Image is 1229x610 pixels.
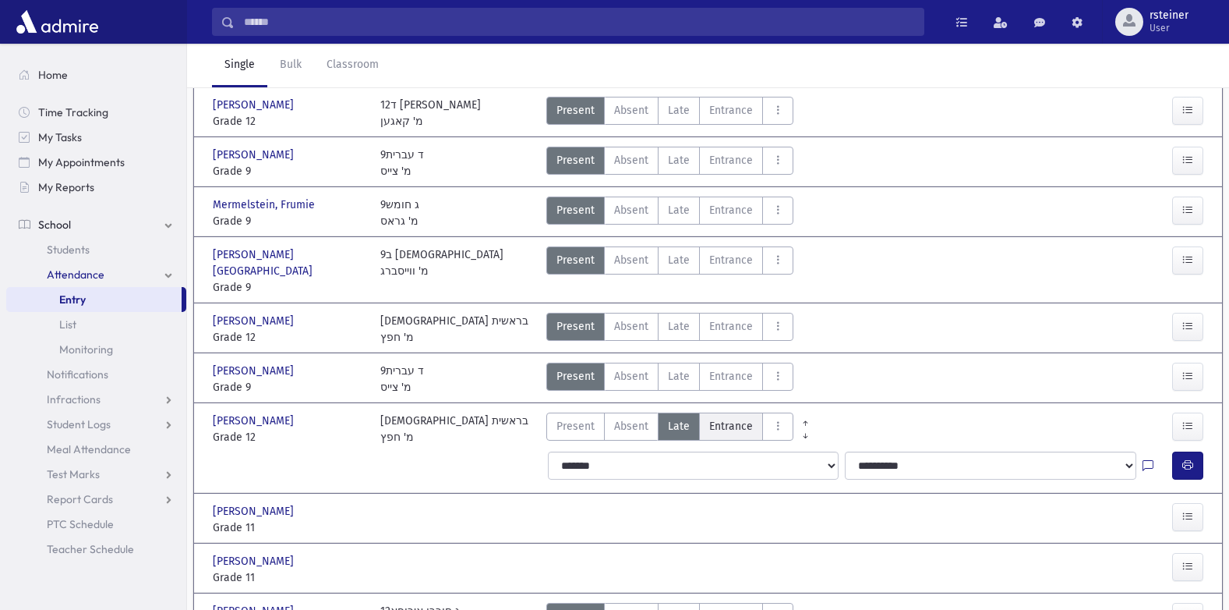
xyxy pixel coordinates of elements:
span: Present [556,318,595,335]
span: Absent [614,102,648,119]
span: Present [556,252,595,268]
div: 9ד עברית מ' צייס [380,363,424,395]
a: My Appointments [6,150,186,175]
div: 12ד [PERSON_NAME] מ' קאגען [380,97,481,129]
a: Notifications [6,362,186,387]
a: Attendance [6,262,186,287]
span: Late [668,318,690,335]
div: AttTypes [546,246,793,296]
div: AttTypes [546,363,793,395]
span: Meal Attendance [47,442,131,456]
span: Present [556,152,595,168]
span: Entrance [709,418,753,434]
a: Student Logs [6,412,186,437]
span: Grade 12 [213,113,365,129]
span: Grade 9 [213,379,365,395]
a: List [6,312,186,337]
span: My Tasks [38,130,82,144]
a: Report Cards [6,487,186,512]
div: AttTypes [546,313,793,346]
div: 9ד עברית מ' צייס [380,147,424,179]
span: Absent [614,202,648,218]
span: Late [668,368,690,385]
div: [DEMOGRAPHIC_DATA] בראשית מ' חפץ [380,313,528,346]
span: Grade 12 [213,429,365,445]
div: 9ב [DEMOGRAPHIC_DATA] מ' ווייסברג [380,246,503,296]
span: Student Logs [47,417,111,431]
span: Grade 9 [213,213,365,229]
span: Grade 9 [213,163,365,179]
a: Meal Attendance [6,437,186,462]
span: List [59,317,76,332]
span: Infractions [47,392,101,406]
span: Late [668,252,690,268]
span: Entrance [709,368,753,385]
span: [PERSON_NAME][GEOGRAPHIC_DATA] [213,246,365,279]
span: [PERSON_NAME] [213,97,297,113]
span: Present [556,102,595,119]
a: Infractions [6,387,186,412]
span: Time Tracking [38,105,108,119]
span: Present [556,202,595,218]
a: Home [6,62,186,87]
div: 9ג חומש מ' גראס [380,197,419,229]
span: Late [668,202,690,218]
span: rsteiner [1150,9,1188,22]
div: AttTypes [546,147,793,179]
a: Monitoring [6,337,186,362]
span: Attendance [47,268,104,282]
input: Search [235,8,924,36]
span: Entrance [709,318,753,335]
a: Entry [6,287,182,312]
span: Entrance [709,202,753,218]
span: Students [47,243,90,257]
span: Absent [614,368,648,385]
a: Classroom [314,44,391,87]
span: My Appointments [38,155,125,169]
span: Absent [614,418,648,434]
img: AdmirePro [12,6,102,37]
span: [PERSON_NAME] [213,553,297,569]
div: [DEMOGRAPHIC_DATA] בראשית מ' חפץ [380,413,528,445]
span: Report Cards [47,492,113,506]
span: [PERSON_NAME] [213,363,297,379]
span: Entrance [709,102,753,119]
span: Grade 11 [213,520,365,536]
a: Time Tracking [6,100,186,125]
span: Absent [614,252,648,268]
div: AttTypes [546,97,793,129]
a: Teacher Schedule [6,537,186,562]
span: Entry [59,293,86,307]
a: Single [212,44,267,87]
a: Test Marks [6,462,186,487]
div: AttTypes [546,197,793,229]
span: Present [556,418,595,434]
span: PTC Schedule [47,517,114,531]
span: Absent [614,318,648,335]
a: Students [6,237,186,262]
span: Test Marks [47,467,100,481]
span: Home [38,68,68,82]
a: My Tasks [6,125,186,150]
span: [PERSON_NAME] [213,503,297,520]
span: Grade 11 [213,569,365,586]
span: [PERSON_NAME] [213,147,297,163]
a: Bulk [267,44,314,87]
span: [PERSON_NAME] [213,313,297,329]
span: Grade 9 [213,279,365,296]
div: AttTypes [546,413,793,445]
a: School [6,212,186,237]
span: Teacher Schedule [47,542,134,556]
a: My Reports [6,175,186,200]
span: School [38,218,71,232]
span: Absent [614,152,648,168]
span: Notifications [47,367,108,381]
span: Late [668,152,690,168]
span: Late [668,418,690,434]
span: Grade 12 [213,329,365,346]
span: My Reports [38,180,94,194]
span: Late [668,102,690,119]
a: PTC Schedule [6,512,186,537]
span: Entrance [709,152,753,168]
span: Mermelstein, Frumie [213,197,318,213]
